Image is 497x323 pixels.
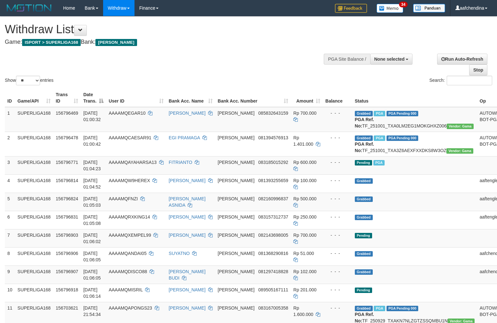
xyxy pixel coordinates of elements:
span: AAAAMQCAESAR91 [109,135,151,140]
span: Rp 102.000 [293,269,316,274]
div: - - - [325,159,350,165]
a: [PERSON_NAME] [169,287,206,292]
span: Rp 700.000 [293,233,316,238]
th: User ID: activate to sort column ascending [106,89,166,107]
span: Rp 600.000 [293,160,316,165]
th: Bank Acc. Name: activate to sort column ascending [166,89,215,107]
span: Vendor URL: https://trx31.1velocity.biz [447,124,474,129]
span: Rp 201.000 [293,287,316,292]
span: 156703621 [56,305,78,311]
span: Copy 083185015292 to clipboard [258,160,288,165]
span: AAAAMQAYAHARSA13 [109,160,157,165]
span: 156796771 [56,160,78,165]
span: Marked by aafandaneth [373,160,385,165]
td: SUPERLIGA168 [15,193,53,211]
td: TF_251001_TXA3Z6AEXFXXDKS8W3OZ [352,132,477,156]
a: [PERSON_NAME] [169,178,206,183]
span: 156796907 [56,269,78,274]
td: 7 [5,229,15,247]
th: Game/API: activate to sort column ascending [15,89,53,107]
span: [DATE] 01:00:42 [83,135,101,147]
span: Grabbed [355,196,373,202]
a: FITRIANTO [169,160,192,165]
span: [PERSON_NAME] [218,214,255,219]
a: Run Auto-Refresh [437,54,487,65]
td: SUPERLIGA168 [15,284,53,302]
span: Rp 51.000 [293,251,314,256]
span: [PERSON_NAME] [218,305,255,311]
div: - - - [325,196,350,202]
th: Date Trans.: activate to sort column descending [81,89,106,107]
img: Button%20Memo.svg [377,4,403,13]
span: ISPORT > SUPERLIGA168 [22,39,81,46]
span: Rp 500.000 [293,196,316,201]
span: Pending [355,288,372,293]
span: Grabbed [355,215,373,220]
span: [PERSON_NAME] [218,233,255,238]
span: Copy 081393255659 to clipboard [258,178,288,183]
label: Search: [429,76,492,85]
div: - - - [325,250,350,257]
td: 3 [5,156,15,174]
a: [PERSON_NAME] [169,233,206,238]
td: 6 [5,211,15,229]
td: SUPERLIGA168 [15,229,53,247]
span: Rp 1.600.000 [293,305,313,317]
div: - - - [325,305,350,311]
span: 156796824 [56,196,78,201]
span: [DATE] 01:04:52 [83,178,101,189]
span: 156796814 [56,178,78,183]
th: Status [352,89,477,107]
span: Marked by aafandaneth [374,111,385,116]
span: [DATE] 01:06:14 [83,287,101,299]
span: [DATE] 01:05:03 [83,196,101,208]
span: Copy 081394576913 to clipboard [258,135,288,140]
a: [PERSON_NAME] [169,214,206,219]
span: Pending [355,160,372,165]
span: Copy 081368290816 to clipboard [258,251,288,256]
span: [DATE] 01:06:05 [83,251,101,262]
span: [DATE] 01:04:23 [83,160,101,171]
td: SUPERLIGA168 [15,156,53,174]
span: AAAAMQW9HEREX [109,178,150,183]
span: [PERSON_NAME] [218,178,255,183]
a: Stop [469,65,487,75]
div: - - - [325,214,350,220]
div: - - - [325,110,350,116]
span: PGA Pending [387,306,419,311]
span: Copy 089505167111 to clipboard [258,287,288,292]
span: [PERSON_NAME] [218,111,255,116]
input: Search: [447,76,492,85]
span: 156796469 [56,111,78,116]
span: 156796903 [56,233,78,238]
span: PGA Pending [387,135,419,141]
div: PGA Site Balance / [324,54,370,65]
div: - - - [325,232,350,238]
span: Grabbed [355,269,373,275]
span: Copy 083157312737 to clipboard [258,214,288,219]
span: None selected [374,57,405,62]
span: [PERSON_NAME] [218,287,255,292]
span: 156796831 [56,214,78,219]
span: AAAAMQAPONGS23 [109,305,152,311]
span: AAAAMQMISRIL [109,287,143,292]
td: SUPERLIGA168 [15,107,53,132]
img: MOTION_logo.png [5,3,53,13]
span: 34 [399,2,408,7]
b: PGA Ref. No: [355,142,374,153]
td: 2 [5,132,15,156]
label: Show entries [5,76,53,85]
span: Rp 250.000 [293,214,316,219]
a: SUYATNO [169,251,190,256]
td: SUPERLIGA168 [15,132,53,156]
span: PGA Pending [387,111,419,116]
span: [DATE] 01:00:32 [83,111,101,122]
a: EGI PRAMAGA [169,135,200,140]
select: Showentries [16,76,40,85]
span: Grabbed [355,135,373,141]
span: [DATE] 01:05:08 [83,214,101,226]
span: 156796478 [56,135,78,140]
span: Grabbed [355,111,373,116]
td: 8 [5,247,15,265]
td: SUPERLIGA168 [15,247,53,265]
